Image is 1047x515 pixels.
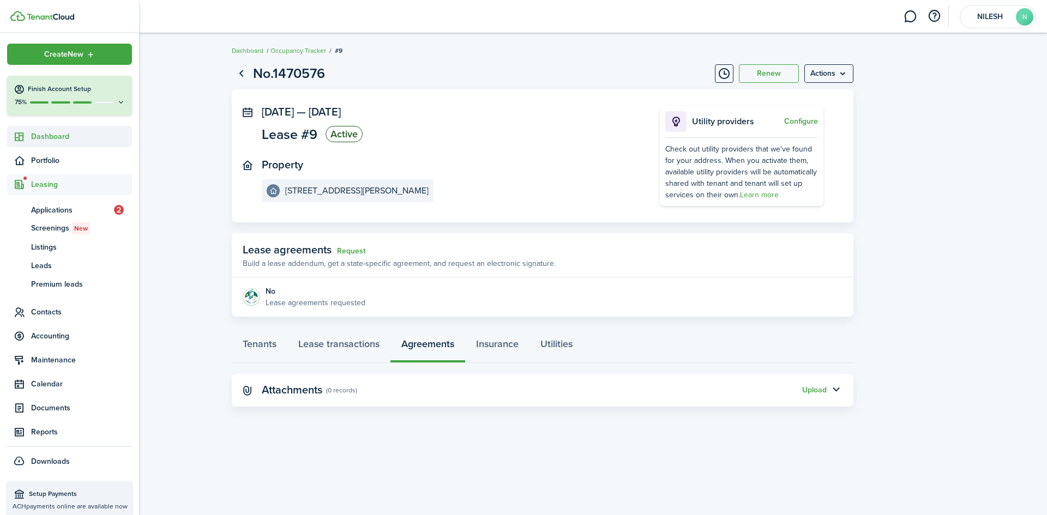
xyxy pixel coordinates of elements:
[968,13,1012,21] span: NILESH
[243,288,260,306] img: Agreement e-sign
[7,126,132,147] a: Dashboard
[337,247,365,256] a: Request
[266,286,365,297] div: No
[262,104,294,120] span: [DATE]
[740,189,779,201] a: Learn more
[31,241,132,253] span: Listings
[739,64,799,83] button: Renew
[26,501,128,511] span: payments online are available now
[31,278,132,290] span: Premium leads
[326,126,363,142] status: Active
[802,386,827,395] button: Upload
[297,104,306,120] span: —
[31,155,132,166] span: Portfolio
[7,201,132,219] a: Applications2
[285,186,429,196] e-details-info-title: [STREET_ADDRESS][PERSON_NAME]
[31,330,132,342] span: Accounting
[7,238,132,256] a: Listings
[309,104,341,120] span: [DATE]
[31,222,132,234] span: Screenings
[31,179,132,190] span: Leasing
[31,131,132,142] span: Dashboard
[262,128,317,141] span: Lease #9
[74,223,88,233] span: New
[232,46,263,56] a: Dashboard
[7,275,132,293] a: Premium leads
[287,330,390,363] a: Lease transactions
[7,44,132,65] button: Open menu
[243,258,556,269] p: Build a lease addendum, get a state-specific agreement, and request an electronic signature.
[7,219,132,238] a: ScreeningsNew
[465,330,529,363] a: Insurance
[262,159,303,171] panel-main-title: Property
[266,297,365,308] p: Lease agreements requested
[529,330,583,363] a: Utilities
[232,330,287,363] a: Tenants
[804,64,853,83] menu-btn: Actions
[29,489,127,500] span: Setup Payments
[31,456,70,467] span: Downloads
[270,46,326,56] a: Occupancy Tracker
[7,421,132,443] a: Reports
[925,7,943,26] button: Open resource center
[27,14,74,20] img: TenantCloud
[7,76,132,115] button: Finish Account Setup75%
[1016,8,1033,26] avatar-text: N
[335,46,342,56] span: #9
[31,402,132,414] span: Documents
[31,204,114,216] span: Applications
[804,64,853,83] button: Open menu
[243,241,332,258] span: Lease agreements
[262,384,322,396] panel-main-title: Attachments
[253,63,325,84] h1: No.1470576
[232,64,250,83] a: Go back
[7,256,132,275] a: Leads
[665,143,818,201] div: Check out utility providers that we've found for your address. When you activate them, available ...
[31,354,132,366] span: Maintenance
[28,84,125,94] h4: Finish Account Setup
[13,501,127,511] p: ACH
[784,117,818,126] button: Configure
[31,378,132,390] span: Calendar
[44,51,83,58] span: Create New
[31,426,132,438] span: Reports
[10,11,25,21] img: TenantCloud
[31,260,132,271] span: Leads
[715,64,733,83] button: Timeline
[692,115,781,128] p: Utility providers
[114,205,124,215] span: 2
[827,381,845,399] button: Toggle accordion
[14,98,27,107] p: 75%
[326,385,357,395] panel-main-subtitle: (0 records)
[31,306,132,318] span: Contacts
[900,3,920,31] a: Messaging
